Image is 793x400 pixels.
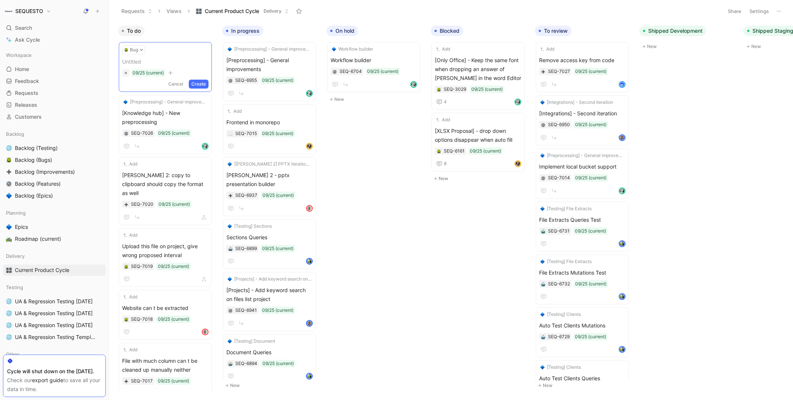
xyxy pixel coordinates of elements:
[541,281,546,287] button: 🤖
[228,247,233,251] img: 🤖
[541,122,546,127] div: ⚙️
[4,191,13,200] button: 🔷
[541,69,546,74] button: ➕
[3,296,106,307] a: 🌐UA & Regression Testing [DATE]
[122,45,145,54] button: 🪲Bug
[327,26,358,36] button: On hold
[124,202,128,207] img: ➕
[6,298,12,304] img: 🌐
[3,64,106,75] a: Home
[4,297,13,306] button: 🌐
[226,118,313,127] span: Frontend in monorepo
[539,45,555,53] button: Add
[6,267,12,273] img: 🎛️
[15,113,42,121] span: Customers
[15,266,69,274] span: Current Product Cycle
[124,202,129,207] button: ➕
[541,123,545,127] img: ⚙️
[535,26,571,36] button: To review
[3,154,106,166] a: 🪲Backlog (Bugs)
[547,258,592,265] span: [Testing] File Extracts
[223,272,316,331] a: 🔷[Projects] - Add keyword search on files list project[Projects] - Add keyword search on files li...
[541,334,546,339] div: 🤖
[4,167,13,176] button: ➕
[3,49,106,61] div: Workspace
[234,223,272,230] span: [Testing] Sections
[228,131,233,136] div: ☁️
[226,286,313,304] span: [Projects] - Add keyword search on files list project
[131,201,153,208] div: SEQ-7020
[4,144,13,153] button: 🌐
[539,311,582,318] button: 🔷[Testing] Clients
[15,77,39,85] span: Feedback
[228,79,233,83] img: ⚙️
[4,333,13,342] button: 🌐
[15,321,93,329] span: UA & Regression Testing [DATE]
[724,6,745,16] button: Share
[15,8,43,15] h1: SEQUESTO
[119,157,212,225] a: Add[PERSON_NAME] 2: copy to clipboard should copy the format as well09/25 (current)
[223,104,316,154] a: AddFrontend in monorepo09/25 (current)avatar
[540,153,545,158] img: 🔷
[3,128,106,201] div: Backlog🌐Backlog (Testing)🪲Backlog (Bugs)➕Backlog (Improvements)⚙️Backlog (Features)🔷Backlog (Epics)
[541,70,545,74] img: ➕
[539,258,593,265] button: 🔷[Testing] File Extracts
[431,26,463,36] button: Blocked
[122,231,138,239] button: Add
[228,308,233,313] img: ⚙️
[227,224,232,228] img: 🔷
[515,161,520,166] img: avatar
[15,101,37,109] span: Releases
[440,27,459,35] span: Blocked
[6,310,12,316] img: 🌐
[122,171,208,198] span: [PERSON_NAME] 2: copy to clipboard should copy the format as well
[746,6,772,16] button: Settings
[548,227,570,235] div: SEQ-6731
[15,23,32,32] span: Search
[124,264,129,269] button: 🪲
[222,26,263,36] button: In progress
[226,56,313,74] span: [Preprocessing] - General improvements
[3,111,106,122] a: Customers
[332,47,336,51] img: 🔷
[539,56,625,65] span: Remove access key from code
[332,70,337,74] img: ⚙️
[15,35,40,44] span: Ask Cycle
[3,265,106,276] a: 🎛️Current Product Cycle
[548,121,570,128] div: SEQ-6950
[119,228,212,287] a: AddUpload this file on project, give wrong proposed interval09/25 (current)
[3,178,106,189] a: ⚙️Backlog (Features)
[547,311,581,318] span: [Testing] Clients
[235,245,257,252] div: SEQ-6899
[539,268,625,277] span: File Extracts Mutations Test
[15,156,52,164] span: Backlog (Bugs)
[15,144,58,152] span: Backlog (Testing)
[639,42,738,51] button: New
[444,100,447,104] span: 4
[4,234,13,243] button: 🛣️
[575,280,606,288] div: 09/25 (current)
[127,27,141,35] span: To do
[437,87,441,92] img: 🪲
[4,223,13,231] button: 🔷
[158,316,189,323] div: 09/25 (current)
[620,241,625,246] img: avatar
[262,307,293,314] div: 09/25 (current)
[192,6,292,17] button: 🎛️Current Product CycleDelivery
[3,87,106,99] a: Requests
[548,174,570,182] div: SEQ-7014
[124,131,129,136] button: ⚙️
[431,113,525,172] a: Add[XLSX Proposal] - drop down options disappear when auto fill09/25 (current)8avatar
[6,130,24,138] span: Backlog
[3,308,106,319] a: 🌐UA & Regression Testing [DATE]
[436,87,442,92] div: 🪲
[435,56,521,83] span: [Only Office] - Keep the same font when dropping an answer of [PERSON_NAME] in the word Editor
[131,263,153,270] div: SEQ-7019
[327,95,425,104] button: New
[648,27,703,35] span: Shipped Development
[228,78,233,83] button: ⚙️
[3,143,106,154] a: 🌐Backlog (Testing)
[541,282,545,287] img: 🤖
